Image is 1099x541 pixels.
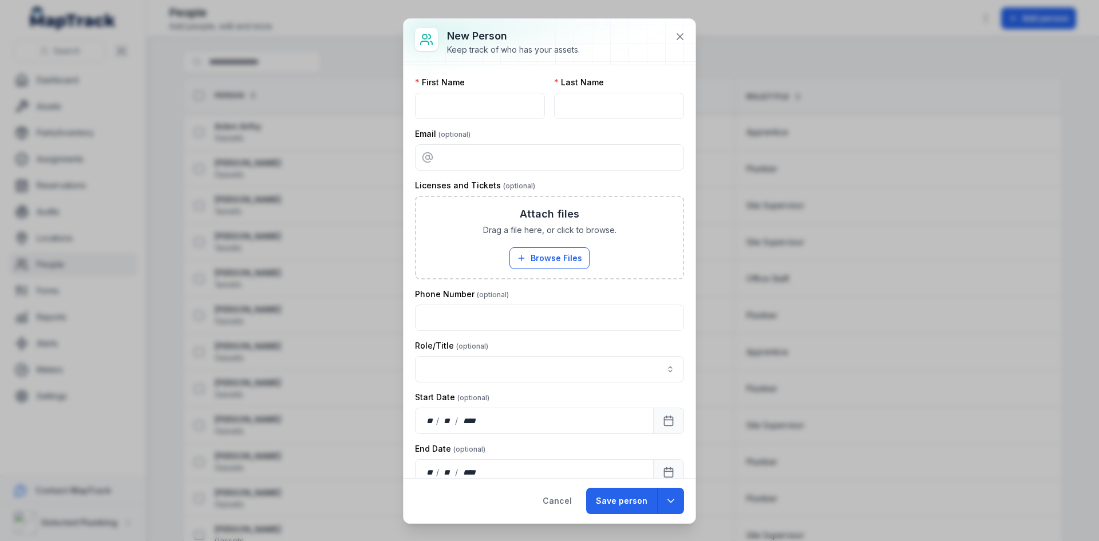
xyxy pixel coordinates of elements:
div: month, [440,415,456,427]
div: Keep track of who has your assets. [447,44,580,56]
div: / [436,415,440,427]
div: month, [440,467,456,478]
label: Start Date [415,392,489,403]
div: year, [459,467,480,478]
h3: Attach files [520,206,579,222]
div: / [455,467,459,478]
button: Calendar [653,408,684,434]
div: / [455,415,459,427]
div: year, [459,415,480,427]
button: Cancel [533,488,582,514]
label: End Date [415,443,485,455]
label: Role/Title [415,340,488,352]
h3: New person [447,28,580,44]
button: Calendar [653,459,684,485]
label: Licenses and Tickets [415,180,535,191]
div: / [436,467,440,478]
label: Phone Number [415,289,509,300]
div: day, [425,415,436,427]
label: First Name [415,77,465,88]
label: Email [415,128,471,140]
label: Last Name [554,77,604,88]
button: Browse Files [509,247,590,269]
div: day, [425,467,436,478]
span: Drag a file here, or click to browse. [483,224,616,236]
button: Save person [586,488,657,514]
